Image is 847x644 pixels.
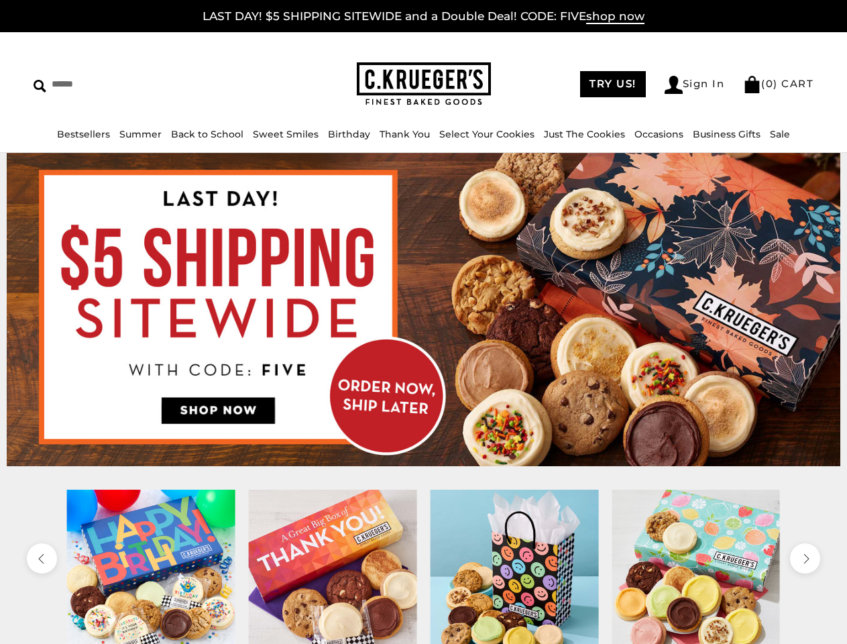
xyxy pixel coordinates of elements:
a: Business Gifts [693,128,760,140]
img: Account [665,76,683,94]
a: TRY US! [580,71,646,97]
a: Select Your Cookies [439,128,534,140]
a: LAST DAY! $5 SHIPPING SITEWIDE and a Double Deal! CODE: FIVEshop now [203,9,644,24]
a: Summer [119,128,162,140]
a: Bestsellers [57,128,110,140]
a: Occasions [634,128,683,140]
img: C.KRUEGER'S [357,62,491,106]
a: Sweet Smiles [253,128,319,140]
input: Search [34,74,212,95]
a: Birthday [328,128,370,140]
a: (0) CART [743,77,813,90]
img: Search [34,80,46,93]
span: shop now [586,9,644,24]
a: Thank You [380,128,430,140]
a: Sign In [665,76,725,94]
a: Sale [770,128,790,140]
a: Just The Cookies [544,128,625,140]
button: next [790,543,820,574]
a: Back to School [171,128,243,140]
button: previous [27,543,57,574]
span: 0 [766,77,774,90]
img: C.Krueger's Special Offer [7,153,840,466]
img: Bag [743,76,761,93]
